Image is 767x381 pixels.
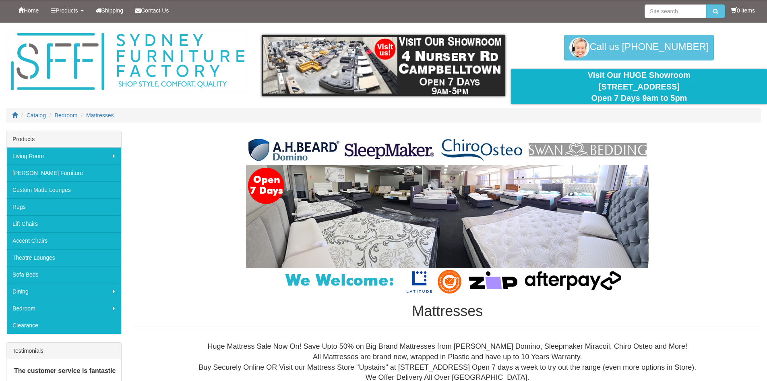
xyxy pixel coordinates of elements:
div: Products [6,131,121,148]
a: Rugs [6,198,121,215]
a: Living Room [6,148,121,164]
a: Products [45,0,89,21]
a: Clearance [6,317,121,334]
h1: Mattresses [134,303,761,319]
a: Catalog [27,112,46,119]
input: Site search [645,4,706,18]
a: Shipping [90,0,130,21]
a: Custom Made Lounges [6,181,121,198]
span: Contact Us [141,7,169,14]
a: Lift Chairs [6,215,121,232]
div: Visit Our HUGE Showroom [STREET_ADDRESS] Open 7 Days 9am to 5pm [517,69,761,104]
a: [PERSON_NAME] Furniture [6,164,121,181]
li: 0 items [731,6,755,15]
a: Contact Us [129,0,175,21]
img: Mattresses [246,135,649,295]
div: Testimonials [6,343,121,359]
a: Bedroom [6,300,121,317]
span: Products [56,7,78,14]
a: Dining [6,283,121,300]
a: Home [12,0,45,21]
a: Sofa Beds [6,266,121,283]
span: Home [24,7,39,14]
img: Sydney Furniture Factory [7,31,248,93]
a: Mattresses [86,112,114,119]
a: Accent Chairs [6,232,121,249]
a: Bedroom [55,112,78,119]
b: The customer service is fantastic [14,367,116,374]
img: showroom.gif [262,35,505,96]
span: Shipping [101,7,124,14]
a: Theatre Lounges [6,249,121,266]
